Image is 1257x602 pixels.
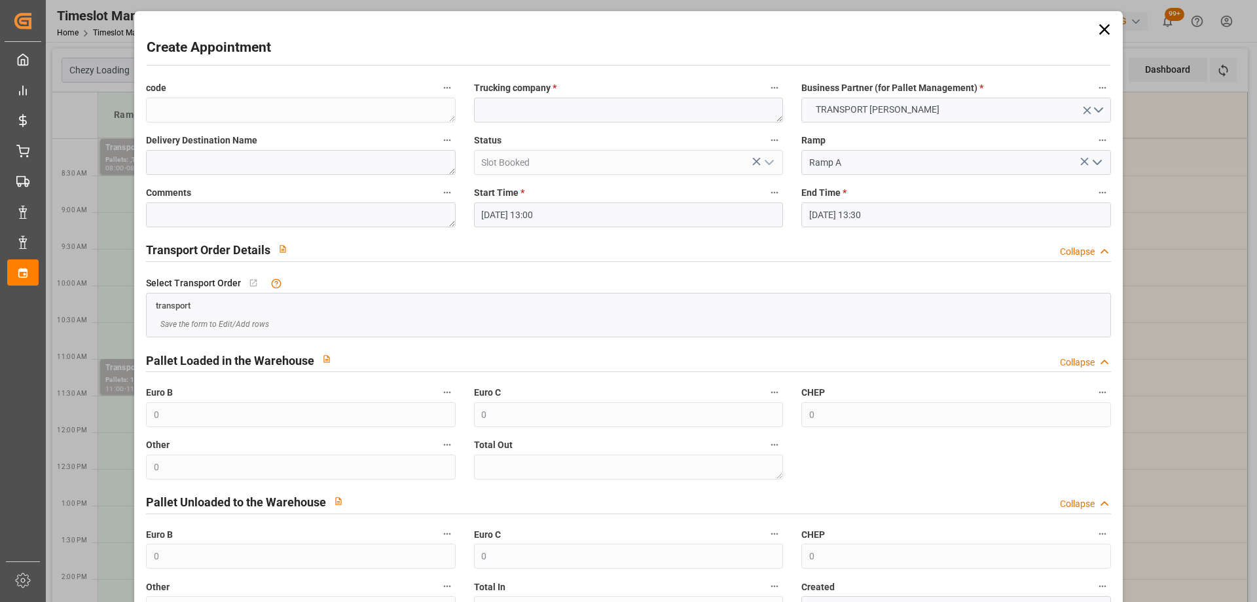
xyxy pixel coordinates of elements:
[146,241,270,259] h2: Transport Order Details
[766,384,783,401] button: Euro C
[146,186,191,200] span: Comments
[474,150,783,175] input: Type to search/select
[801,150,1110,175] input: Type to search/select
[801,528,825,542] span: CHEP
[1060,497,1095,511] div: Collapse
[146,580,170,594] span: Other
[439,132,456,149] button: Delivery Destination Name
[439,184,456,201] button: Comments
[156,299,191,310] a: transport
[801,81,983,95] span: Business Partner (for Pallet Management)
[439,79,456,96] button: code
[801,98,1110,122] button: open menu
[146,528,173,542] span: Euro B
[766,525,783,542] button: Euro C
[801,186,847,200] span: End Time
[146,493,326,511] h2: Pallet Unloaded to the Warehouse
[147,37,271,58] h2: Create Appointment
[474,81,556,95] span: Trucking company
[1086,153,1106,173] button: open menu
[1094,384,1111,401] button: CHEP
[160,318,269,330] span: Save the form to Edit/Add rows
[759,153,778,173] button: open menu
[146,352,314,369] h2: Pallet Loaded in the Warehouse
[156,301,191,310] span: transport
[766,578,783,595] button: Total In
[801,386,825,400] span: CHEP
[474,202,783,227] input: DD-MM-YYYY HH:MM
[474,186,524,200] span: Start Time
[474,134,501,147] span: Status
[1094,578,1111,595] button: Created
[270,236,295,261] button: View description
[146,386,173,400] span: Euro B
[801,580,835,594] span: Created
[146,438,170,452] span: Other
[439,525,456,542] button: Euro B
[146,134,257,147] span: Delivery Destination Name
[766,79,783,96] button: Trucking company *
[1094,132,1111,149] button: Ramp
[474,528,501,542] span: Euro C
[1094,525,1111,542] button: CHEP
[1094,79,1111,96] button: Business Partner (for Pallet Management) *
[146,276,241,290] span: Select Transport Order
[326,489,351,514] button: View description
[801,134,826,147] span: Ramp
[474,438,513,452] span: Total Out
[1060,356,1095,369] div: Collapse
[801,202,1110,227] input: DD-MM-YYYY HH:MM
[439,436,456,453] button: Other
[766,132,783,149] button: Status
[146,81,166,95] span: code
[439,384,456,401] button: Euro B
[474,580,505,594] span: Total In
[766,184,783,201] button: Start Time *
[1060,245,1095,259] div: Collapse
[766,436,783,453] button: Total Out
[439,578,456,595] button: Other
[1094,184,1111,201] button: End Time *
[809,103,946,117] span: TRANSPORT [PERSON_NAME]
[314,347,339,371] button: View description
[474,386,501,400] span: Euro C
